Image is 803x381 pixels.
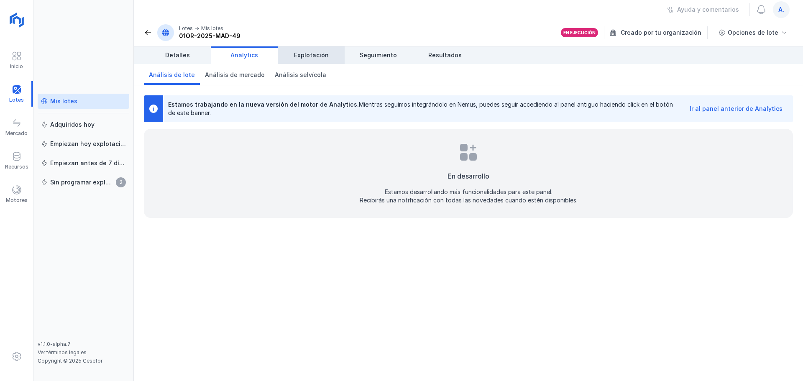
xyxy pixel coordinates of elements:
div: Ir al panel anterior de Analytics [690,105,783,113]
a: Explotación [278,46,345,64]
div: 01OR-2025-MAD-49 [179,32,240,40]
span: Resultados [428,51,462,59]
span: Explotación [294,51,329,59]
a: Mis lotes [38,94,129,109]
div: Mercado [5,130,28,137]
a: Adquiridos hoy [38,117,129,132]
div: Creado por tu organización [610,26,709,39]
span: Seguimiento [360,51,397,59]
div: Recibirás una notificación con todas las novedades cuando estén disponibles. [360,196,578,205]
div: Sin programar explotación [50,178,113,187]
a: Análisis de lote [144,64,200,85]
a: Análisis de mercado [200,64,270,85]
span: Análisis selvícola [275,71,326,79]
a: Empiezan antes de 7 días [38,156,129,171]
span: 2 [116,177,126,187]
div: Estamos desarrollando más funcionalidades para este panel. [385,188,552,196]
div: Copyright © 2025 Cesefor [38,358,129,364]
span: a. [778,5,784,14]
div: Recursos [5,164,28,170]
a: Ver términos legales [38,349,87,355]
span: Detalles [165,51,190,59]
a: Analytics [211,46,278,64]
span: Análisis de mercado [205,71,265,79]
div: v1.1.0-alpha.7 [38,341,129,348]
button: Ayuda y comentarios [662,3,744,17]
div: Mis lotes [201,25,223,32]
a: Análisis selvícola [270,64,331,85]
div: Opciones de lote [728,28,778,37]
div: Ayuda y comentarios [677,5,739,14]
div: Motores [6,197,28,204]
a: Seguimiento [345,46,412,64]
span: Analytics [230,51,258,59]
a: Sin programar explotación2 [38,175,129,190]
div: Inicio [10,63,23,70]
div: En ejecución [563,30,596,36]
div: En desarrollo [448,171,489,181]
div: Lotes [179,25,193,32]
a: Empiezan hoy explotación [38,136,129,151]
div: Mis lotes [50,97,77,105]
div: Mientras seguimos integrándolo en Nemus, puedes seguir accediendo al panel antiguo haciendo click... [168,100,678,117]
span: Estamos trabajando en la nueva versión del motor de Analytics. [168,101,359,108]
div: Adquiridos hoy [50,120,95,129]
a: Resultados [412,46,478,64]
div: Empiezan antes de 7 días [50,159,126,167]
span: Análisis de lote [149,71,195,79]
img: logoRight.svg [6,10,27,31]
div: Empiezan hoy explotación [50,140,126,148]
a: Detalles [144,46,211,64]
button: Ir al panel anterior de Analytics [684,102,788,116]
